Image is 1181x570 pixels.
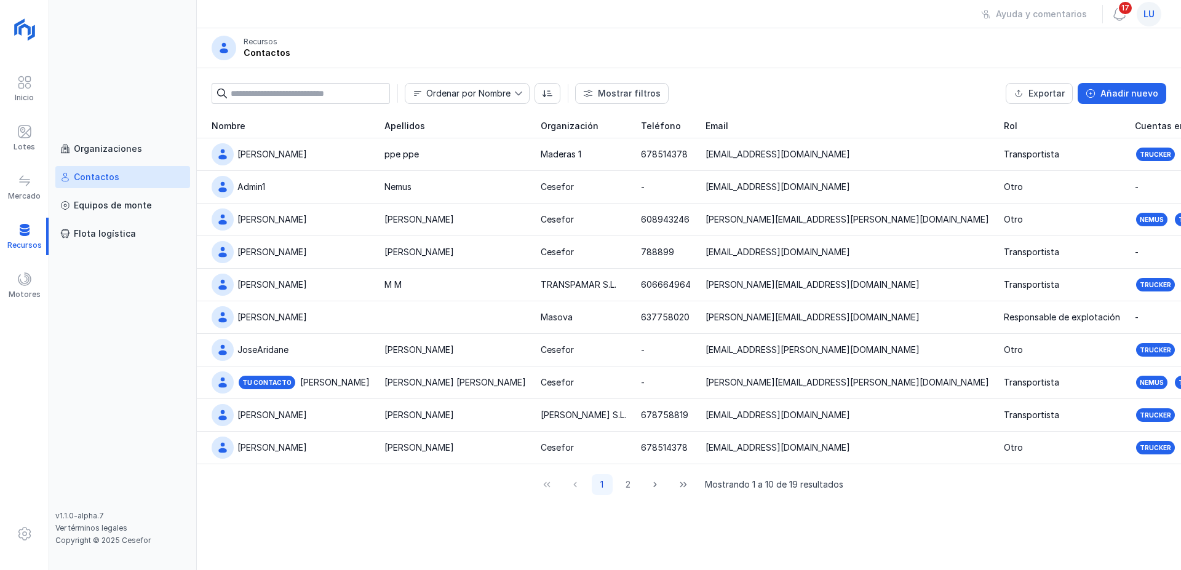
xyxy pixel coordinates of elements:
div: Cesefor [541,213,574,226]
div: Contactos [244,47,290,59]
button: Exportar [1006,83,1073,104]
div: Mercado [8,191,41,201]
div: - [1135,246,1139,258]
div: Maderas 1 [541,148,581,160]
div: Trucker [1140,443,1171,452]
button: Last Page [672,474,695,495]
div: [EMAIL_ADDRESS][DOMAIN_NAME] [706,409,850,421]
div: Otro [1004,213,1023,226]
a: Contactos [55,166,190,188]
button: Mostrar filtros [575,83,669,104]
div: [EMAIL_ADDRESS][DOMAIN_NAME] [706,441,850,454]
div: Otro [1004,441,1023,454]
div: [PERSON_NAME] [237,441,307,454]
div: [PERSON_NAME][EMAIL_ADDRESS][PERSON_NAME][DOMAIN_NAME] [706,376,989,389]
div: [PERSON_NAME] [237,409,307,421]
div: Admin1 [237,181,265,193]
div: Nemus [1140,378,1164,387]
div: 678514378 [641,441,688,454]
div: Transportista [1004,376,1059,389]
button: Page 2 [618,474,638,495]
div: Transportista [1004,246,1059,258]
div: [EMAIL_ADDRESS][PERSON_NAME][DOMAIN_NAME] [706,344,920,356]
div: Motores [9,290,41,299]
button: Ayuda y comentarios [973,4,1095,25]
div: Equipos de monte [74,199,152,212]
span: Nombre [212,120,245,132]
span: Teléfono [641,120,681,132]
span: 17 [1118,1,1133,15]
div: [EMAIL_ADDRESS][DOMAIN_NAME] [706,148,850,160]
a: Organizaciones [55,138,190,160]
div: - [641,181,645,193]
div: [PERSON_NAME] [300,376,370,389]
div: Inicio [15,93,34,103]
button: Añadir nuevo [1078,83,1166,104]
div: Organizaciones [74,143,142,155]
div: Otro [1004,181,1023,193]
div: Añadir nuevo [1100,87,1158,100]
img: logoRight.svg [9,14,40,45]
div: 608943246 [641,213,690,226]
div: [PERSON_NAME] [PERSON_NAME] [384,376,526,389]
div: [PERSON_NAME] [384,441,454,454]
div: - [641,344,645,356]
div: Otro [1004,344,1023,356]
span: Rol [1004,120,1017,132]
div: Masova [541,311,573,323]
div: 606664964 [641,279,691,291]
div: Responsable de explotación [1004,311,1120,323]
div: Recursos [244,37,277,47]
button: Page 1 [592,474,613,495]
div: [PERSON_NAME][EMAIL_ADDRESS][DOMAIN_NAME] [706,279,920,291]
span: lu [1143,8,1155,20]
div: Nemus [384,181,412,193]
div: Cesefor [541,246,574,258]
div: [PERSON_NAME] [237,213,307,226]
span: Mostrando 1 a 10 de 19 resultados [705,478,843,491]
div: Exportar [1028,87,1065,100]
div: Transportista [1004,148,1059,160]
button: Next Page [643,474,667,495]
div: Mostrar filtros [598,87,661,100]
a: Ver términos legales [55,523,127,532]
div: [PERSON_NAME] [384,344,454,356]
div: Copyright © 2025 Cesefor [55,536,190,545]
div: [PERSON_NAME] [384,246,454,258]
div: [PERSON_NAME] [237,311,307,323]
div: Cesefor [541,441,574,454]
div: Contactos [74,171,119,183]
div: [EMAIL_ADDRESS][DOMAIN_NAME] [706,246,850,258]
div: Trucker [1140,411,1171,419]
div: 678758819 [641,409,688,421]
div: 637758020 [641,311,690,323]
div: [PERSON_NAME][EMAIL_ADDRESS][DOMAIN_NAME] [706,311,920,323]
span: Organización [541,120,598,132]
div: Cesefor [541,181,574,193]
a: Equipos de monte [55,194,190,216]
div: [PERSON_NAME] [384,213,454,226]
div: Cesefor [541,344,574,356]
div: Tu contacto [237,374,296,390]
div: [PERSON_NAME] S.L. [541,409,626,421]
div: 678514378 [641,148,688,160]
div: [PERSON_NAME] [384,409,454,421]
div: Nemus [1140,215,1164,224]
div: v1.1.0-alpha.7 [55,511,190,521]
div: Trucker [1140,150,1171,159]
span: Nombre [405,84,514,103]
div: Lotes [14,142,35,152]
div: TRANSPAMAR S.L. [541,279,616,291]
div: - [1135,181,1139,193]
div: M M [384,279,402,291]
div: [PERSON_NAME] [237,279,307,291]
div: Trucker [1140,346,1171,354]
div: - [1135,311,1139,323]
div: [PERSON_NAME][EMAIL_ADDRESS][PERSON_NAME][DOMAIN_NAME] [706,213,989,226]
a: Flota logística [55,223,190,245]
div: [PERSON_NAME] [237,148,307,160]
div: JoseAridane [237,344,288,356]
div: Flota logística [74,228,136,240]
div: Transportista [1004,279,1059,291]
div: 788899 [641,246,674,258]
